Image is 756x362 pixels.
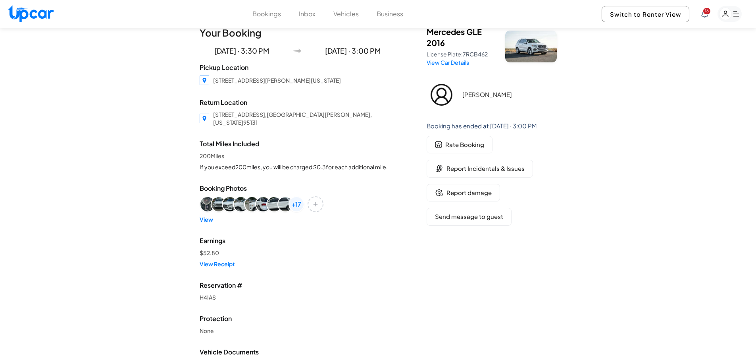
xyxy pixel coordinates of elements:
h6: Booking has ended at [DATE] · 3:00 PM [427,122,557,130]
div: View image 6 [255,196,271,212]
div: View image 3 [222,196,238,212]
button: Switch to Renter View [602,6,689,22]
button: Send message to guest [427,208,512,226]
div: Add or view more images [308,196,323,212]
p: [DATE] · 3:00 PM [311,45,395,56]
span: Reservation # [200,281,395,290]
span: 7RCB462 [463,50,488,58]
span: Report Incidentals & Issues [446,164,525,173]
span: Protection [200,314,395,323]
span: Booking Photos [200,184,395,193]
img: Location Icon [200,114,209,123]
a: View Car Details [427,59,469,66]
div: [STREET_ADDRESS], [GEOGRAPHIC_DATA][PERSON_NAME] , [US_STATE] 95131 [213,110,395,126]
h3: [PERSON_NAME] [462,91,554,98]
img: Booking photo 5 [245,197,259,211]
img: Booking photo 4 [234,197,248,211]
span: Rate Booking [445,140,484,149]
span: Pickup Location [200,63,395,72]
img: Location Icon [200,75,209,85]
button: ratingReport damage [427,184,500,202]
img: Booking photo 3 [223,197,237,211]
a: View [200,215,395,223]
button: Inbox [299,9,315,19]
img: Melinda Nevarez Profile [427,80,456,110]
div: If you exceed 200 miles, you will be charged $ 0.3 for each additional mile. [200,163,395,171]
div: View image 5 [244,196,260,212]
img: Booking photo 7 [267,197,281,211]
img: Arrow Icon [293,47,301,55]
img: Upcar Logo [8,5,54,22]
a: None [200,327,395,335]
span: Earnings [200,236,395,246]
span: You have new notifications [703,8,710,14]
span: Total Miles Included [200,139,395,149]
button: Business [377,9,403,19]
img: Booking photo 1 [200,197,215,211]
img: Booking photo 8 [278,197,292,211]
button: rate bookingRate Booking [427,136,492,154]
div: View image 2 [211,196,227,212]
img: rating [435,189,443,197]
button: Bookings [252,9,281,19]
span: Report damage [446,188,492,197]
button: Vehicles [333,9,359,19]
div: View image 4 [233,196,249,212]
span: Return Location [200,98,395,107]
div: View image 7 [266,196,282,212]
a: View Receipt [200,260,395,268]
div: View image 1 [200,196,215,212]
img: Mercedes GLE 2016 [505,31,556,62]
h1: Your Booking [200,26,395,39]
div: View image 8 [277,196,293,212]
button: charge for incidentalsReport Incidentals & Issues [427,160,533,178]
img: Booking photo 6 [256,197,270,211]
h3: Mercedes GLE 2016 [427,26,496,48]
img: Booking photo 2 [212,197,226,211]
p: License Plate: [427,50,496,58]
div: [STREET_ADDRESS][PERSON_NAME][US_STATE] [213,76,341,84]
div: H4IAS [200,293,395,301]
img: charge for incidentals [435,165,443,172]
p: [DATE] · 3:30 PM [200,45,284,56]
img: rate booking [435,141,442,148]
span: Vehicle Documents [200,347,395,357]
div: $ 52.80 [200,249,395,257]
div: View all 25 images [289,196,304,212]
span: 200 Miles [200,152,395,160]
